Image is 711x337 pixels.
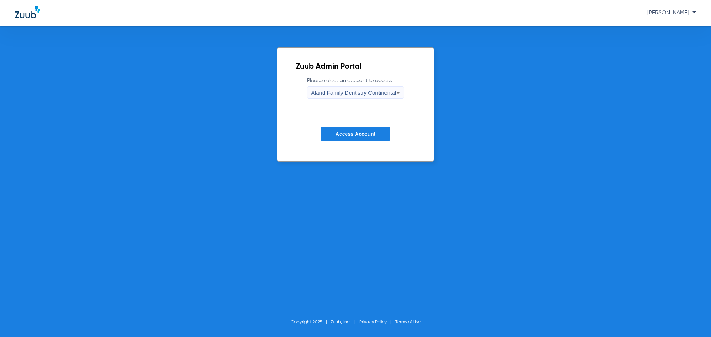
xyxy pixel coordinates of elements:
span: [PERSON_NAME] [647,10,696,16]
span: Access Account [336,131,375,137]
span: Aland Family Dentistry Continental [311,90,396,96]
li: Zuub, Inc. [331,319,359,326]
li: Copyright 2025 [291,319,331,326]
a: Terms of Use [395,320,421,324]
button: Access Account [321,127,390,141]
img: Zuub Logo [15,6,40,18]
label: Please select an account to access [307,77,404,99]
h2: Zuub Admin Portal [296,63,415,71]
a: Privacy Policy [359,320,387,324]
